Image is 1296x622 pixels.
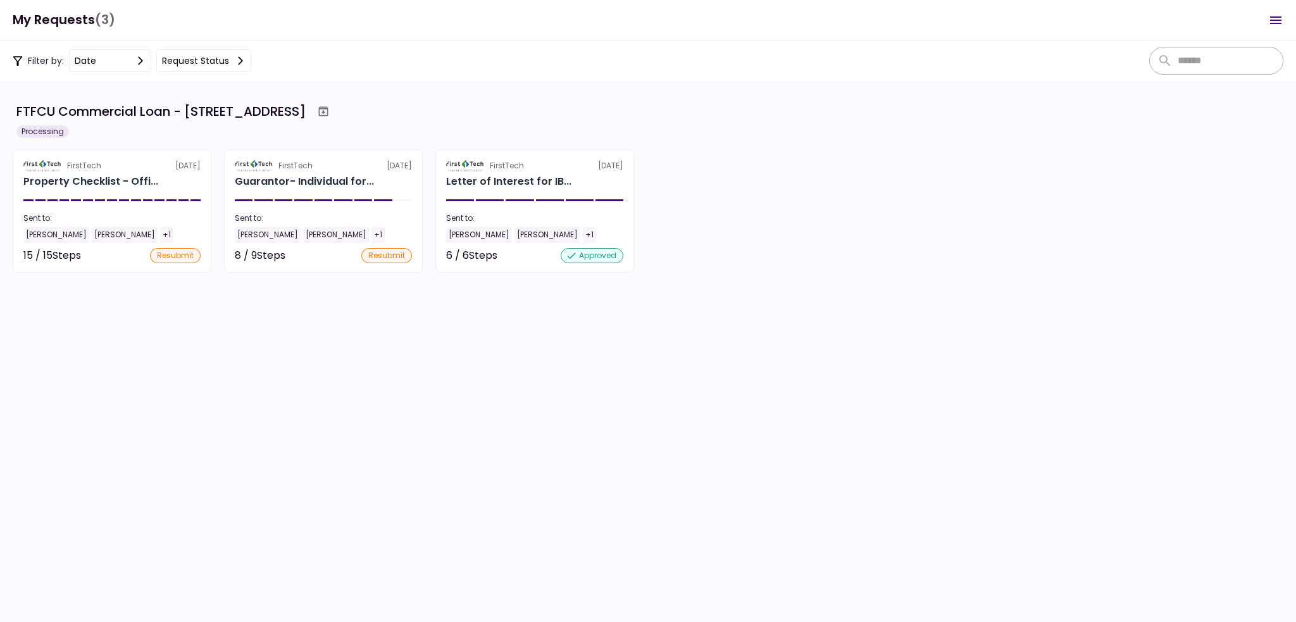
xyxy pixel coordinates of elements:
[312,100,335,123] button: Archive workflow
[150,248,201,263] div: resubmit
[235,160,412,171] div: [DATE]
[92,227,158,243] div: [PERSON_NAME]
[235,227,301,243] div: [PERSON_NAME]
[490,160,524,171] div: FirstTech
[514,227,580,243] div: [PERSON_NAME]
[446,227,512,243] div: [PERSON_NAME]
[235,174,374,189] div: Guarantor- Individual for IBNI Investments, LLC Johnny Ganim
[23,227,89,243] div: [PERSON_NAME]
[446,160,485,171] img: Partner logo
[75,54,96,68] div: date
[69,49,151,72] button: date
[1261,5,1291,35] button: Open menu
[561,248,623,263] div: approved
[23,174,158,189] div: Property Checklist - Office Retail for IBNI Investments, LLC 16 Uvalde Road
[23,248,81,263] div: 15 / 15 Steps
[23,213,201,224] div: Sent to:
[583,227,596,243] div: +1
[361,248,412,263] div: resubmit
[23,160,201,171] div: [DATE]
[446,160,623,171] div: [DATE]
[67,160,101,171] div: FirstTech
[446,174,571,189] div: Letter of Interest for IBNI Investments, LLC 6 Uvalde Road Houston TX
[235,213,412,224] div: Sent to:
[303,227,369,243] div: [PERSON_NAME]
[235,160,273,171] img: Partner logo
[13,49,251,72] div: Filter by:
[156,49,251,72] button: Request status
[446,248,497,263] div: 6 / 6 Steps
[446,213,623,224] div: Sent to:
[371,227,385,243] div: +1
[23,160,62,171] img: Partner logo
[95,7,115,33] span: (3)
[160,227,173,243] div: +1
[235,248,285,263] div: 8 / 9 Steps
[16,125,69,138] div: Processing
[16,102,306,121] div: FTFCU Commercial Loan - [STREET_ADDRESS]
[278,160,313,171] div: FirstTech
[13,7,115,33] h1: My Requests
